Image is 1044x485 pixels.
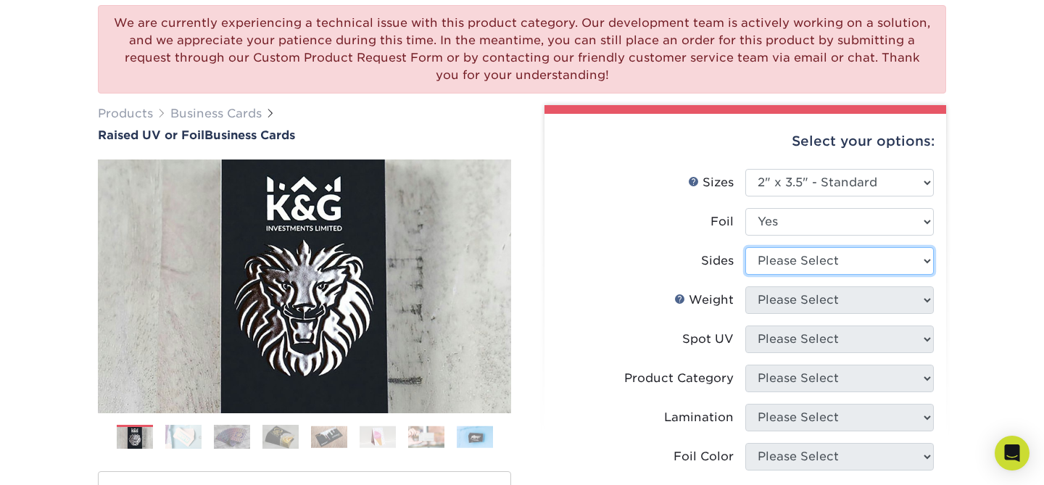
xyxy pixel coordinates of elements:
[701,252,734,270] div: Sides
[682,331,734,348] div: Spot UV
[98,5,946,94] div: We are currently experiencing a technical issue with this product category. Our development team ...
[165,424,202,449] img: Business Cards 02
[556,114,935,169] div: Select your options:
[674,291,734,309] div: Weight
[170,107,262,120] a: Business Cards
[98,128,511,142] h1: Business Cards
[98,107,153,120] a: Products
[674,448,734,465] div: Foil Color
[624,370,734,387] div: Product Category
[664,409,734,426] div: Lamination
[98,128,204,142] span: Raised UV or Foil
[360,426,396,448] img: Business Cards 06
[995,436,1029,471] div: Open Intercom Messenger
[688,174,734,191] div: Sizes
[4,441,123,480] iframe: Google Customer Reviews
[262,424,299,449] img: Business Cards 04
[214,424,250,449] img: Business Cards 03
[98,128,511,142] a: Raised UV or FoilBusiness Cards
[117,420,153,456] img: Business Cards 01
[457,426,493,448] img: Business Cards 08
[710,213,734,231] div: Foil
[311,426,347,448] img: Business Cards 05
[408,426,444,448] img: Business Cards 07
